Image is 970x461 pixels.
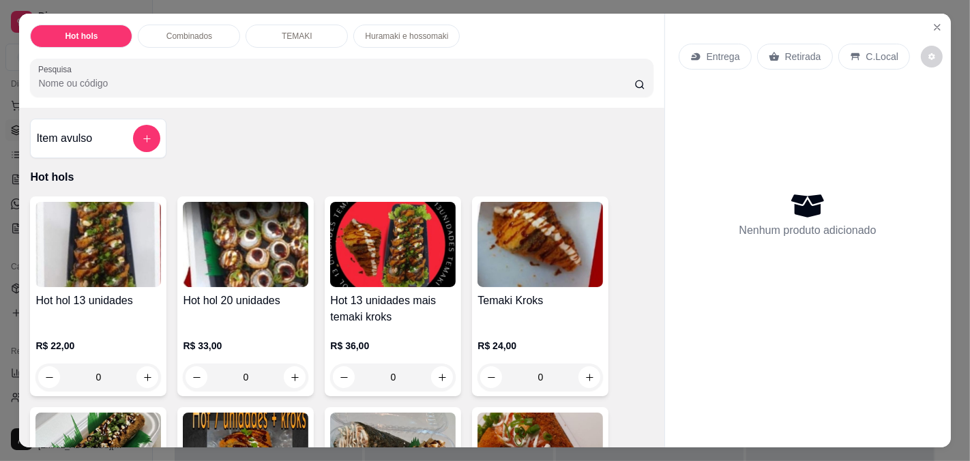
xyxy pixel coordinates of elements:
[477,339,603,353] p: R$ 24,00
[282,31,312,42] p: TEMAKI
[921,46,943,68] button: decrease-product-quantity
[477,202,603,287] img: product-image
[284,366,306,388] button: increase-product-quantity
[330,293,456,325] h4: Hot 13 unidades mais temaki kroks
[330,339,456,353] p: R$ 36,00
[926,16,948,38] button: Close
[365,31,448,42] p: Huramaki e hossomaki
[707,50,740,63] p: Entrega
[38,63,76,75] label: Pesquisa
[183,339,308,353] p: R$ 33,00
[333,366,355,388] button: decrease-product-quantity
[186,366,207,388] button: decrease-product-quantity
[136,366,158,388] button: increase-product-quantity
[480,366,502,388] button: decrease-product-quantity
[38,366,60,388] button: decrease-product-quantity
[35,202,161,287] img: product-image
[866,50,898,63] p: C.Local
[133,125,160,152] button: add-separate-item
[183,202,308,287] img: product-image
[739,222,877,239] p: Nenhum produto adicionado
[36,130,92,147] h4: Item avulso
[65,31,98,42] p: Hot hols
[431,366,453,388] button: increase-product-quantity
[330,202,456,287] img: product-image
[166,31,212,42] p: Combinados
[183,293,308,309] h4: Hot hol 20 unidades
[38,76,634,90] input: Pesquisa
[578,366,600,388] button: increase-product-quantity
[35,293,161,309] h4: Hot hol 13 unidades
[785,50,821,63] p: Retirada
[477,293,603,309] h4: Temaki Kroks
[35,339,161,353] p: R$ 22,00
[30,169,653,185] p: Hot hols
